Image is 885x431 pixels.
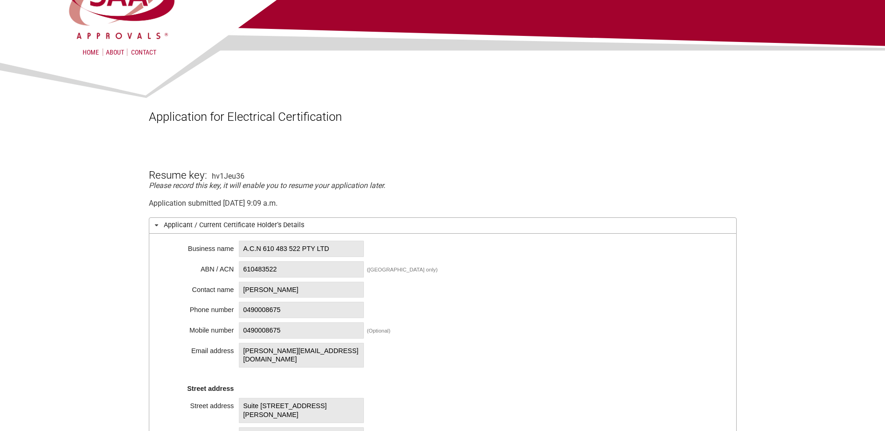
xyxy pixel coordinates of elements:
[131,49,156,56] a: Contact
[239,322,364,339] span: 0490008675
[164,303,234,313] div: Phone number
[164,399,234,409] div: Street address
[149,153,207,181] h3: Resume key:
[164,283,234,292] div: Contact name
[149,181,385,190] em: Please record this key, it will enable you to resume your application later.
[239,302,364,318] span: 0490008675
[164,344,234,354] div: Email address
[187,385,234,392] strong: Street address
[239,398,364,423] span: Suite [STREET_ADDRESS][PERSON_NAME]
[239,343,364,368] span: [PERSON_NAME][EMAIL_ADDRESS][DOMAIN_NAME]
[149,217,737,234] h3: Applicant / Current Certificate Holder’s Details
[149,199,737,208] div: Application submitted [DATE] 9:09 a.m.
[239,282,364,298] span: [PERSON_NAME]
[103,49,127,56] a: About
[164,263,234,272] div: ABN / ACN
[367,328,390,334] div: (Optional)
[367,267,438,272] div: ([GEOGRAPHIC_DATA] only)
[83,49,99,56] a: Home
[164,242,234,251] div: Business name
[164,324,234,333] div: Mobile number
[212,172,244,181] div: hv1Jeu36
[149,110,737,124] h1: Application for Electrical Certification
[239,261,364,278] span: 610483522
[239,241,364,257] span: A.C.N 610 483 522 PTY LTD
